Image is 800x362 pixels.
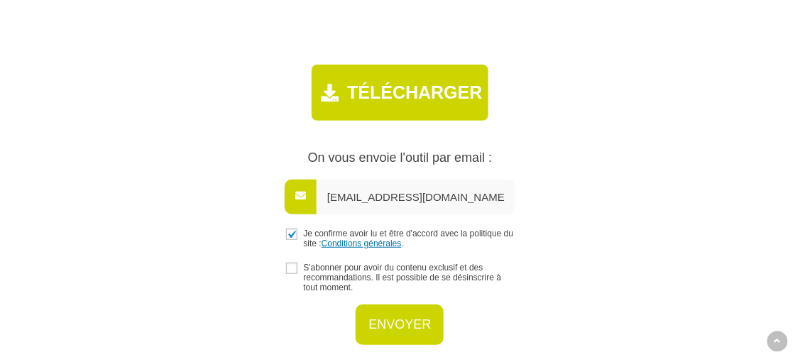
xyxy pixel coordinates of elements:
span: TÉLÉCHARGER [347,82,482,103]
span: Je confirme avoir lu et être d'accord avec la politique du site : . [303,229,516,248]
p: On vous envoie l'outil par email : [275,150,524,165]
span: S'abonner pour avoir du contenu exclusif et des recommandations. Il est possible de se désinscrir... [303,263,516,292]
input: ENVOYER [356,305,444,345]
h2: Outils - Définition persona [169,21,632,49]
a: Conditions générales [322,238,402,248]
input: Email [317,180,515,214]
